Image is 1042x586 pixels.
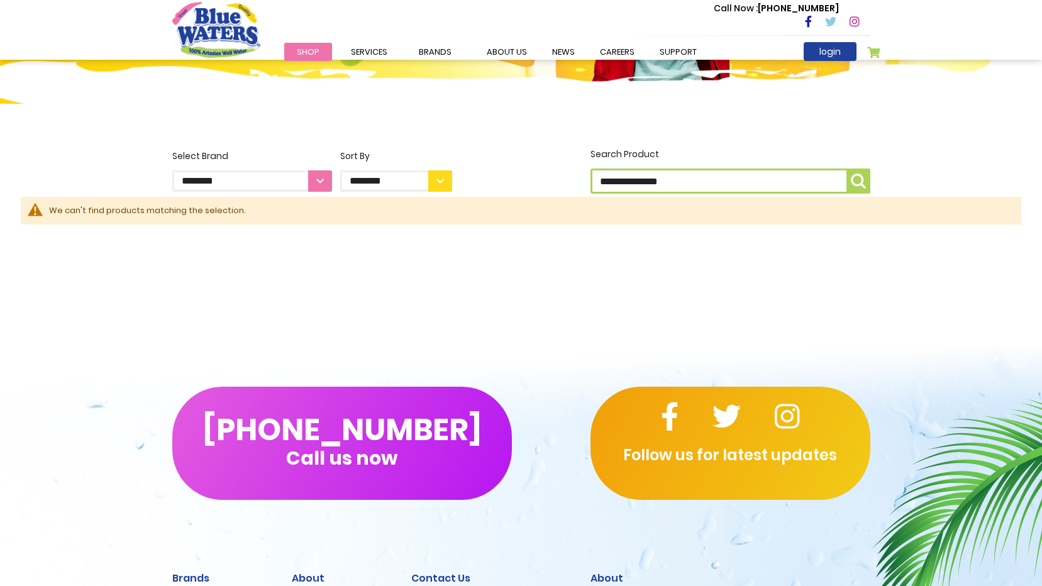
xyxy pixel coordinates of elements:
a: support [647,43,709,61]
input: Search Product [590,169,870,194]
img: search-icon.png [851,174,866,189]
a: News [540,43,587,61]
a: careers [587,43,647,61]
h2: Contact Us [411,572,572,584]
select: Sort By [340,170,452,192]
div: We can't find products matching the selection. [49,204,1009,217]
select: Select Brand [172,170,332,192]
h2: Brands [172,572,273,584]
button: [PHONE_NUMBER]Call us now [172,387,512,500]
a: about us [474,43,540,61]
a: store logo [172,2,260,57]
h2: About [590,572,870,584]
button: Search Product [846,169,870,194]
label: Select Brand [172,150,332,192]
span: Brands [419,46,452,58]
a: login [804,42,856,61]
span: Call us now [286,455,397,462]
span: Call Now : [714,2,758,14]
p: Follow us for latest updates [590,444,870,467]
label: Search Product [590,148,870,194]
span: Services [351,46,387,58]
div: Sort By [340,150,452,163]
span: Shop [297,46,319,58]
h2: About [292,572,392,584]
p: [PHONE_NUMBER] [714,2,839,15]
